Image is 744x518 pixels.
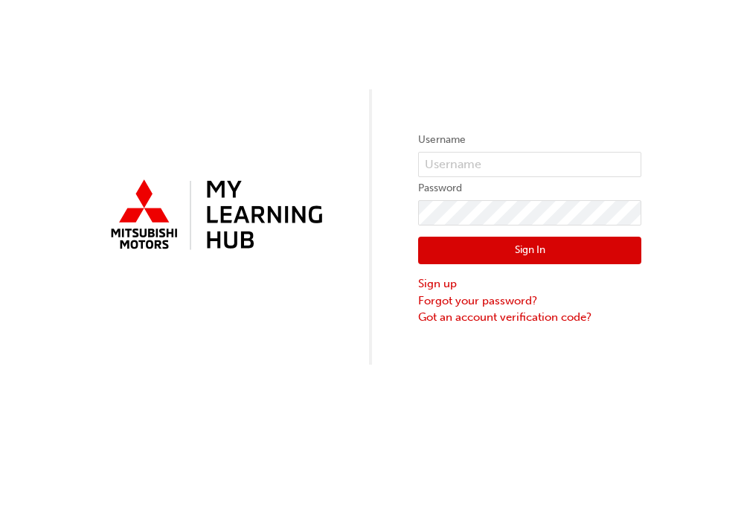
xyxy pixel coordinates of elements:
label: Username [418,131,641,149]
img: mmal [103,173,326,258]
button: Sign In [418,237,641,265]
a: Sign up [418,275,641,292]
input: Username [418,152,641,177]
a: Forgot your password? [418,292,641,310]
a: Got an account verification code? [418,309,641,326]
label: Password [418,179,641,197]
